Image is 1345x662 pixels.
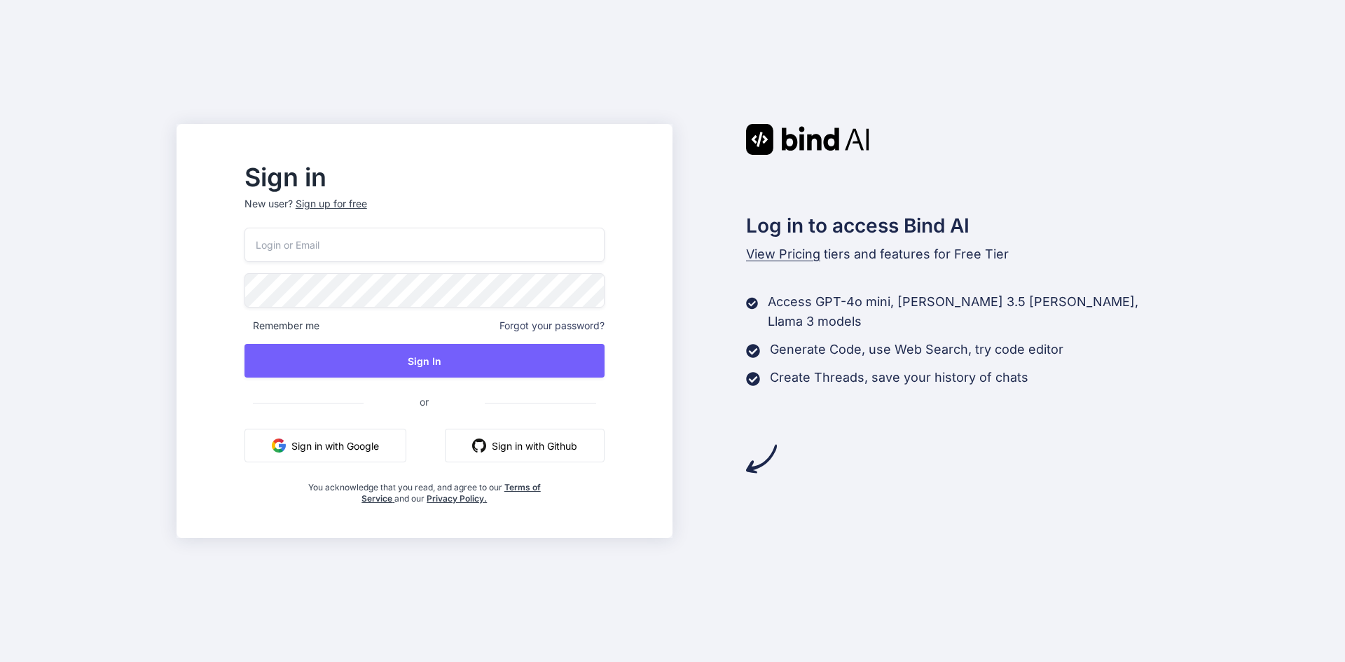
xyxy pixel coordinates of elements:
span: Remember me [244,319,319,333]
img: google [272,439,286,453]
img: github [472,439,486,453]
img: Bind AI logo [746,124,869,155]
img: arrow [746,443,777,474]
button: Sign in with Google [244,429,406,462]
p: Create Threads, save your history of chats [770,368,1028,387]
span: View Pricing [746,247,820,261]
p: New user? [244,197,605,228]
button: Sign in with Github [445,429,605,462]
p: Access GPT-4o mini, [PERSON_NAME] 3.5 [PERSON_NAME], Llama 3 models [768,292,1168,331]
p: tiers and features for Free Tier [746,244,1169,264]
a: Privacy Policy. [427,493,487,504]
input: Login or Email [244,228,605,262]
div: Sign up for free [296,197,367,211]
button: Sign In [244,344,605,378]
span: Forgot your password? [499,319,605,333]
h2: Log in to access Bind AI [746,211,1169,240]
span: or [364,385,485,419]
h2: Sign in [244,166,605,188]
a: Terms of Service [361,482,541,504]
div: You acknowledge that you read, and agree to our and our [304,474,544,504]
p: Generate Code, use Web Search, try code editor [770,340,1063,359]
